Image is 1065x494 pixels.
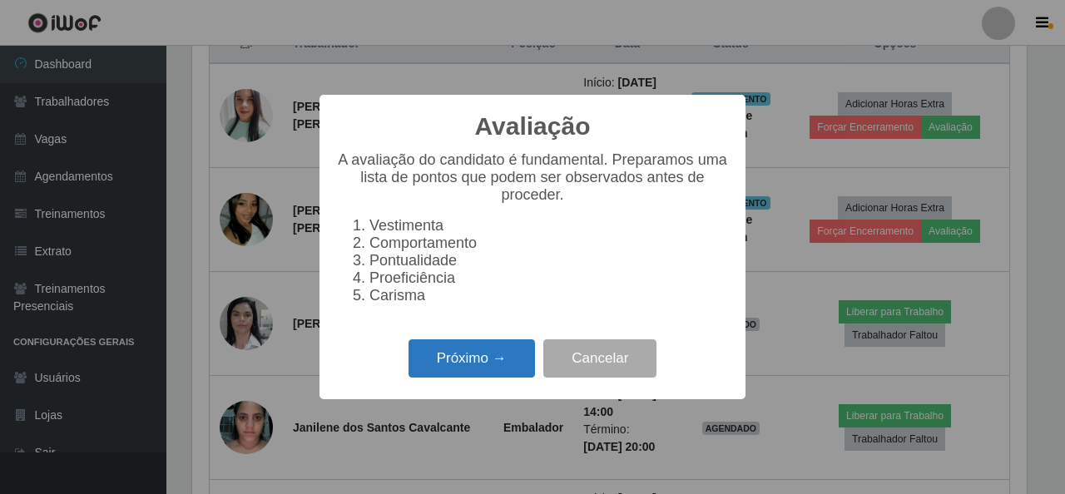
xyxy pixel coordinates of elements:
h2: Avaliação [475,111,591,141]
button: Cancelar [543,339,656,378]
button: Próximo → [409,339,535,378]
li: Carisma [369,287,729,304]
p: A avaliação do candidato é fundamental. Preparamos uma lista de pontos que podem ser observados a... [336,151,729,204]
li: Vestimenta [369,217,729,235]
li: Proeficiência [369,269,729,287]
li: Comportamento [369,235,729,252]
li: Pontualidade [369,252,729,269]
